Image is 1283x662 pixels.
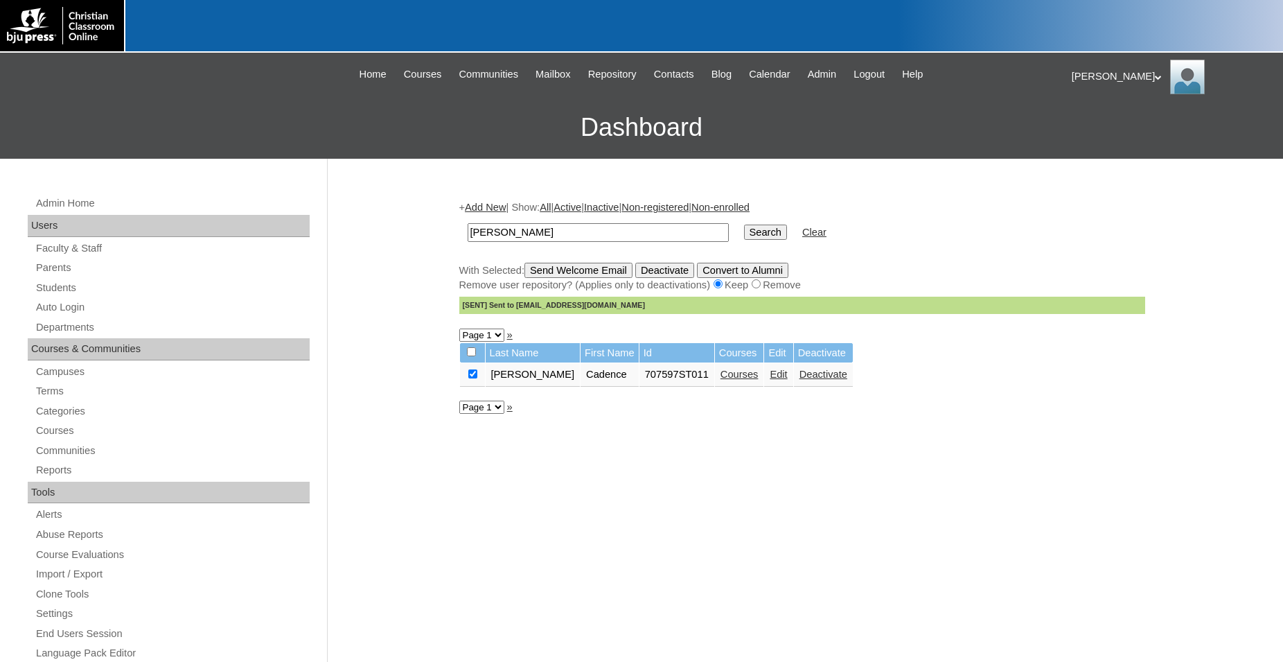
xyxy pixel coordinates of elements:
[647,67,701,82] a: Contacts
[581,363,639,387] td: Cadence
[1170,60,1205,94] img: Jonelle Rodriguez
[742,67,797,82] a: Calendar
[404,67,442,82] span: Courses
[536,67,571,82] span: Mailbox
[853,67,885,82] span: Logout
[639,343,714,363] td: Id
[770,369,787,380] a: Edit
[705,67,738,82] a: Blog
[486,343,581,363] td: Last Name
[35,195,310,212] a: Admin Home
[507,329,513,340] a: »
[35,299,310,316] a: Auto Login
[459,297,1145,314] div: [SENT] Sent to [EMAIL_ADDRESS][DOMAIN_NAME]
[35,625,310,643] a: End Users Session
[635,263,694,278] input: Deactivate
[794,343,853,363] td: Deactivate
[802,227,826,238] a: Clear
[902,67,923,82] span: Help
[581,343,639,363] td: First Name
[459,278,1145,293] div: Remove user repository? (Applies only to deactivations) Keep Remove
[895,67,930,82] a: Help
[639,363,714,387] td: 707597ST011
[35,403,310,420] a: Categories
[621,202,689,213] a: Non-registered
[801,67,844,82] a: Admin
[554,202,581,213] a: Active
[581,67,644,82] a: Repository
[529,67,578,82] a: Mailbox
[35,462,310,479] a: Reports
[35,363,310,381] a: Campuses
[7,96,1276,159] h3: Dashboard
[697,263,788,278] input: Convert to Alumni
[808,67,837,82] span: Admin
[459,67,518,82] span: Communities
[353,67,393,82] a: Home
[35,526,310,543] a: Abuse Reports
[715,343,764,363] td: Courses
[35,546,310,564] a: Course Evaluations
[654,67,694,82] span: Contacts
[744,225,787,240] input: Search
[465,202,506,213] a: Add New
[35,605,310,622] a: Settings
[588,67,637,82] span: Repository
[35,586,310,603] a: Clone Tools
[847,67,892,82] a: Logout
[35,383,310,400] a: Terms
[540,202,551,213] a: All
[799,369,847,380] a: Deactivate
[749,67,790,82] span: Calendar
[35,240,310,257] a: Faculty & Staff
[35,506,310,523] a: Alerts
[584,202,619,213] a: Inactive
[507,401,513,412] a: »
[468,223,729,242] input: Search
[7,7,117,44] img: logo-white.png
[764,343,793,363] td: Edit
[486,363,581,387] td: [PERSON_NAME]
[35,259,310,277] a: Parents
[459,263,1145,314] div: With Selected:
[28,215,310,237] div: Users
[452,67,525,82] a: Communities
[35,422,310,439] a: Courses
[35,645,310,662] a: Language Pack Editor
[397,67,449,82] a: Courses
[35,566,310,583] a: Import / Export
[35,279,310,297] a: Students
[711,67,732,82] span: Blog
[524,263,632,278] input: Send Welcome Email
[691,202,750,213] a: Non-enrolled
[720,369,759,380] a: Courses
[459,200,1145,314] div: + | Show: | | | |
[360,67,387,82] span: Home
[28,338,310,360] div: Courses & Communities
[35,442,310,460] a: Communities
[35,319,310,336] a: Departments
[28,482,310,504] div: Tools
[1072,60,1269,94] div: [PERSON_NAME]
